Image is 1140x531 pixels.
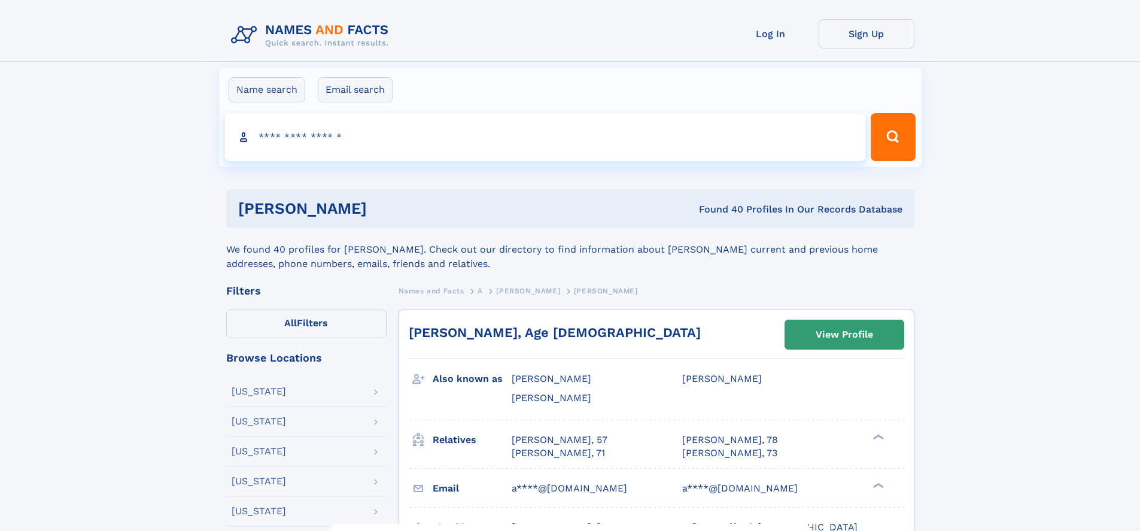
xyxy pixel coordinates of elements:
a: [PERSON_NAME], 73 [682,447,777,460]
label: Email search [318,77,393,102]
a: [PERSON_NAME], 78 [682,433,778,447]
span: [PERSON_NAME] [496,287,560,295]
div: [US_STATE] [232,447,286,456]
div: [US_STATE] [232,477,286,486]
a: Names and Facts [399,283,464,298]
h3: Relatives [433,430,512,450]
div: Found 40 Profiles In Our Records Database [533,203,902,216]
div: ❯ [870,433,884,441]
div: [US_STATE] [232,417,286,426]
span: [PERSON_NAME] [512,392,591,403]
img: Logo Names and Facts [226,19,399,51]
a: [PERSON_NAME], Age [DEMOGRAPHIC_DATA] [409,325,701,340]
a: A [478,283,483,298]
a: [PERSON_NAME] [496,283,560,298]
div: Filters [226,286,387,296]
div: View Profile [816,321,873,348]
a: Log In [723,19,819,48]
a: [PERSON_NAME], 71 [512,447,605,460]
span: [PERSON_NAME] [574,287,638,295]
h3: Also known as [433,369,512,389]
div: We found 40 profiles for [PERSON_NAME]. Check out our directory to find information about [PERSON... [226,228,914,271]
div: [US_STATE] [232,506,286,516]
span: All [284,317,297,329]
a: [PERSON_NAME], 57 [512,433,607,447]
label: Name search [229,77,305,102]
a: Sign Up [819,19,914,48]
div: [US_STATE] [232,387,286,396]
input: search input [225,113,866,161]
button: Search Button [871,113,915,161]
span: [PERSON_NAME] [512,373,591,384]
h1: [PERSON_NAME] [238,201,533,216]
h3: Email [433,478,512,499]
div: ❯ [870,481,884,489]
div: Browse Locations [226,353,387,363]
label: Filters [226,310,387,338]
a: View Profile [785,320,904,349]
span: A [478,287,483,295]
span: [PERSON_NAME] [682,373,762,384]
